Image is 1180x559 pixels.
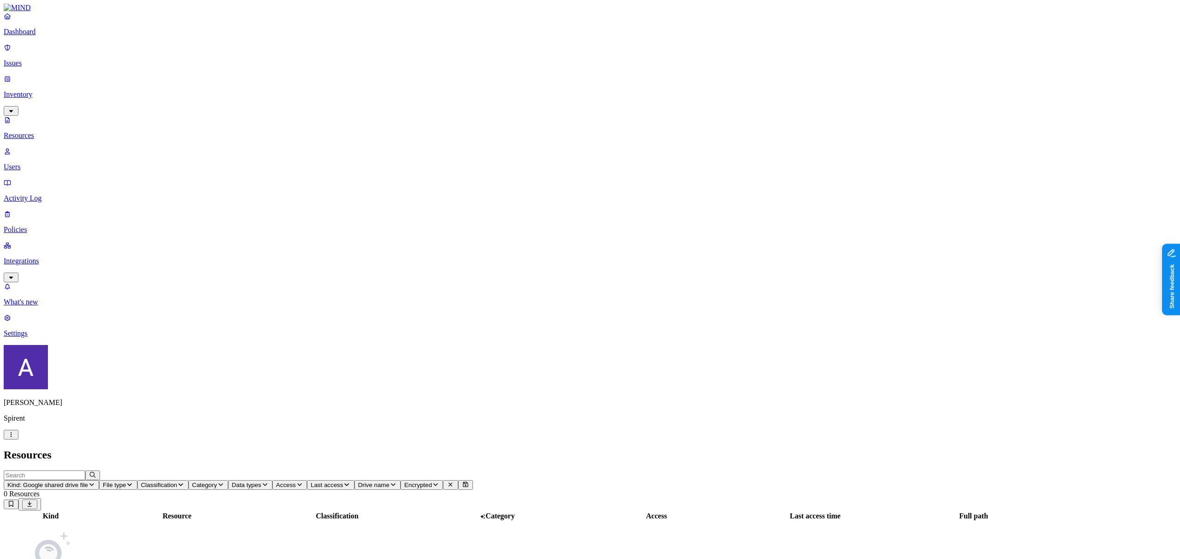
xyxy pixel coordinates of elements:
div: Last access time [737,512,893,520]
a: Resources [4,116,1176,140]
img: MIND [4,4,31,12]
span: File type [103,482,126,488]
a: Integrations [4,241,1176,281]
a: MIND [4,4,1176,12]
p: Users [4,163,1176,171]
span: Access [276,482,296,488]
a: Users [4,147,1176,171]
input: Search [4,470,85,480]
span: Kind: Google shared drive file [7,482,88,488]
span: Data types [232,482,261,488]
div: Full path [896,512,1052,520]
p: Spirent [4,414,1176,422]
a: Activity Log [4,178,1176,202]
span: Category [486,512,515,520]
span: Category [192,482,217,488]
div: Classification [258,512,417,520]
p: Integrations [4,257,1176,265]
a: Settings [4,314,1176,338]
p: Settings [4,329,1176,338]
span: 0 Resources [4,490,40,498]
span: Classification [141,482,177,488]
p: Policies [4,226,1176,234]
div: Access [578,512,735,520]
p: Issues [4,59,1176,67]
p: Resources [4,131,1176,140]
p: Inventory [4,90,1176,99]
a: What's new [4,282,1176,306]
div: Resource [98,512,256,520]
a: Issues [4,43,1176,67]
p: [PERSON_NAME] [4,398,1176,407]
p: Activity Log [4,194,1176,202]
span: Encrypted [404,482,432,488]
h2: Resources [4,449,1176,461]
p: Dashboard [4,28,1176,36]
a: Inventory [4,75,1176,114]
a: Policies [4,210,1176,234]
p: What's new [4,298,1176,306]
a: Dashboard [4,12,1176,36]
span: Last access [311,482,343,488]
span: Drive name [358,482,389,488]
img: Avigail Bronznick [4,345,48,389]
div: Kind [5,512,96,520]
